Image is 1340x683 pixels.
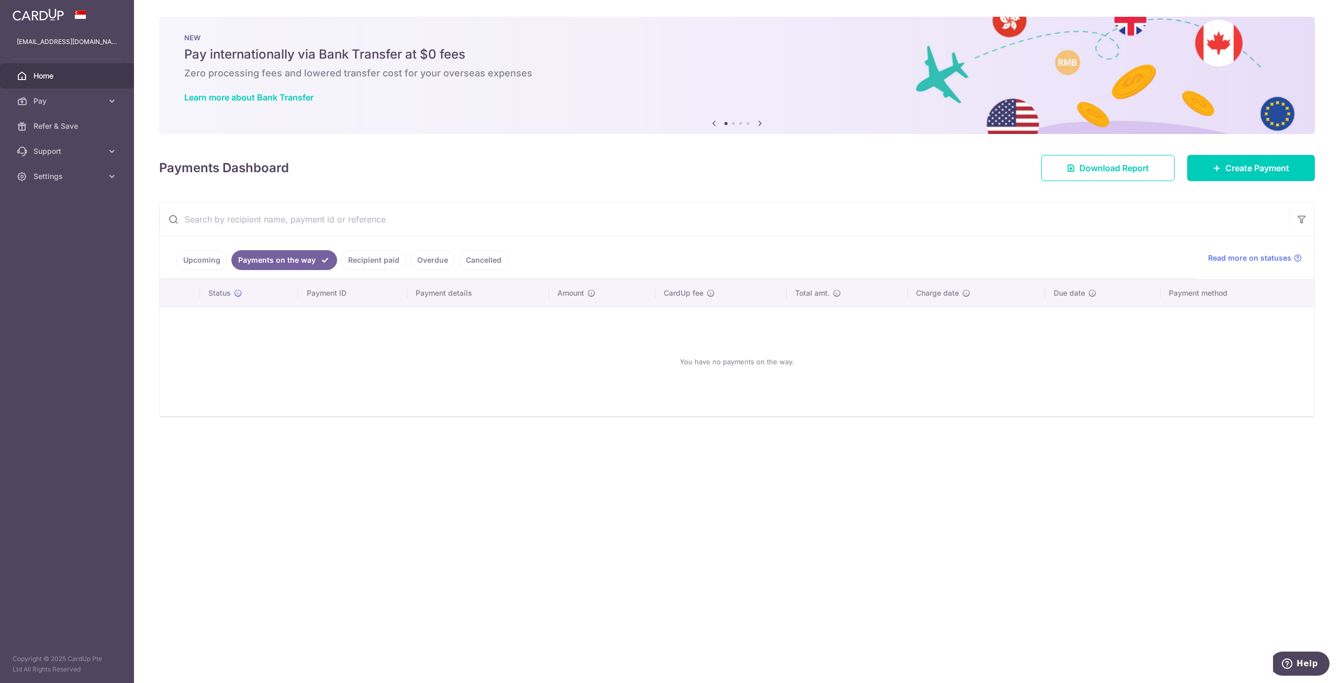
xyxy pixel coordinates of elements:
[160,203,1289,236] input: Search by recipient name, payment id or reference
[1208,253,1291,263] span: Read more on statuses
[184,67,1290,80] h6: Zero processing fees and lowered transfer cost for your overseas expenses
[1041,155,1175,181] a: Download Report
[176,250,227,270] a: Upcoming
[17,37,117,47] p: [EMAIL_ADDRESS][DOMAIN_NAME]
[407,279,549,307] th: Payment details
[1187,155,1315,181] a: Create Payment
[664,288,703,298] span: CardUp fee
[1273,652,1330,678] iframe: Opens a widget where you can find more information
[33,71,103,81] span: Home
[1208,253,1302,263] a: Read more on statuses
[184,46,1290,63] h5: Pay internationally via Bank Transfer at $0 fees
[184,92,314,103] a: Learn more about Bank Transfer
[159,159,289,177] h4: Payments Dashboard
[33,96,103,106] span: Pay
[184,33,1290,42] p: NEW
[172,316,1302,408] div: You have no payments on the way.
[341,250,406,270] a: Recipient paid
[159,17,1315,134] img: Bank transfer banner
[33,171,103,182] span: Settings
[916,288,959,298] span: Charge date
[1054,288,1085,298] span: Due date
[13,8,64,21] img: CardUp
[298,279,408,307] th: Payment ID
[208,288,231,298] span: Status
[1160,279,1314,307] th: Payment method
[1225,162,1289,174] span: Create Payment
[231,250,337,270] a: Payments on the way
[557,288,584,298] span: Amount
[459,250,508,270] a: Cancelled
[33,121,103,131] span: Refer & Save
[33,146,103,156] span: Support
[410,250,455,270] a: Overdue
[795,288,830,298] span: Total amt.
[1079,162,1149,174] span: Download Report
